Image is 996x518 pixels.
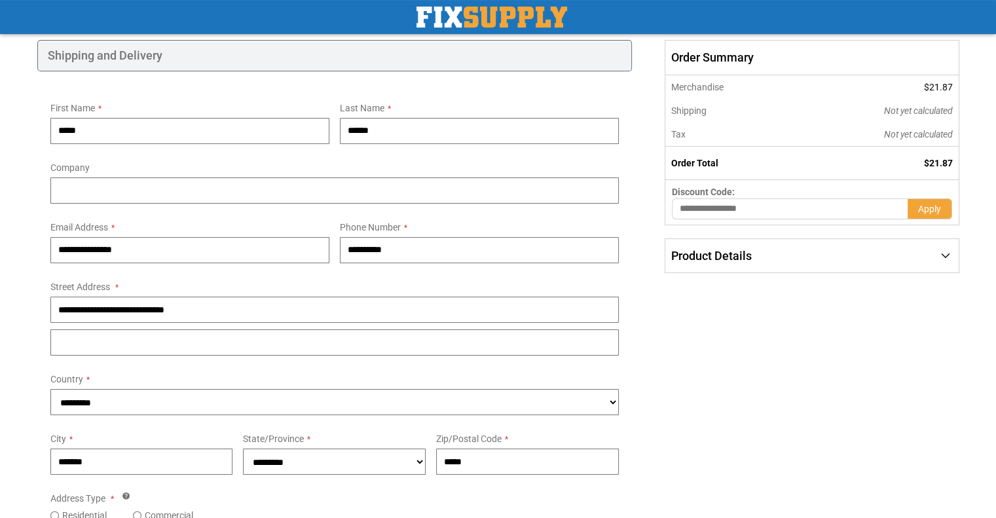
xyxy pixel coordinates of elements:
span: $21.87 [924,158,953,168]
span: Country [50,374,83,384]
a: store logo [416,7,567,28]
th: Tax [665,122,796,147]
span: Street Address [50,282,110,292]
span: Not yet calculated [884,105,953,116]
div: Shipping and Delivery [37,40,633,71]
span: Phone Number [340,222,401,232]
span: Discount Code: [672,187,735,197]
span: Not yet calculated [884,129,953,139]
img: Fix Industrial Supply [416,7,567,28]
span: Company [50,162,90,173]
span: $21.87 [924,82,953,92]
span: Shipping [671,105,707,116]
th: Merchandise [665,75,796,99]
span: Last Name [340,103,384,113]
span: State/Province [243,434,304,444]
span: Product Details [671,249,752,263]
span: Apply [918,204,941,214]
strong: Order Total [671,158,718,168]
button: Apply [908,198,952,219]
span: Zip/Postal Code [436,434,502,444]
span: Address Type [50,493,105,504]
span: City [50,434,66,444]
span: Order Summary [665,40,959,75]
span: First Name [50,103,95,113]
span: Email Address [50,222,108,232]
